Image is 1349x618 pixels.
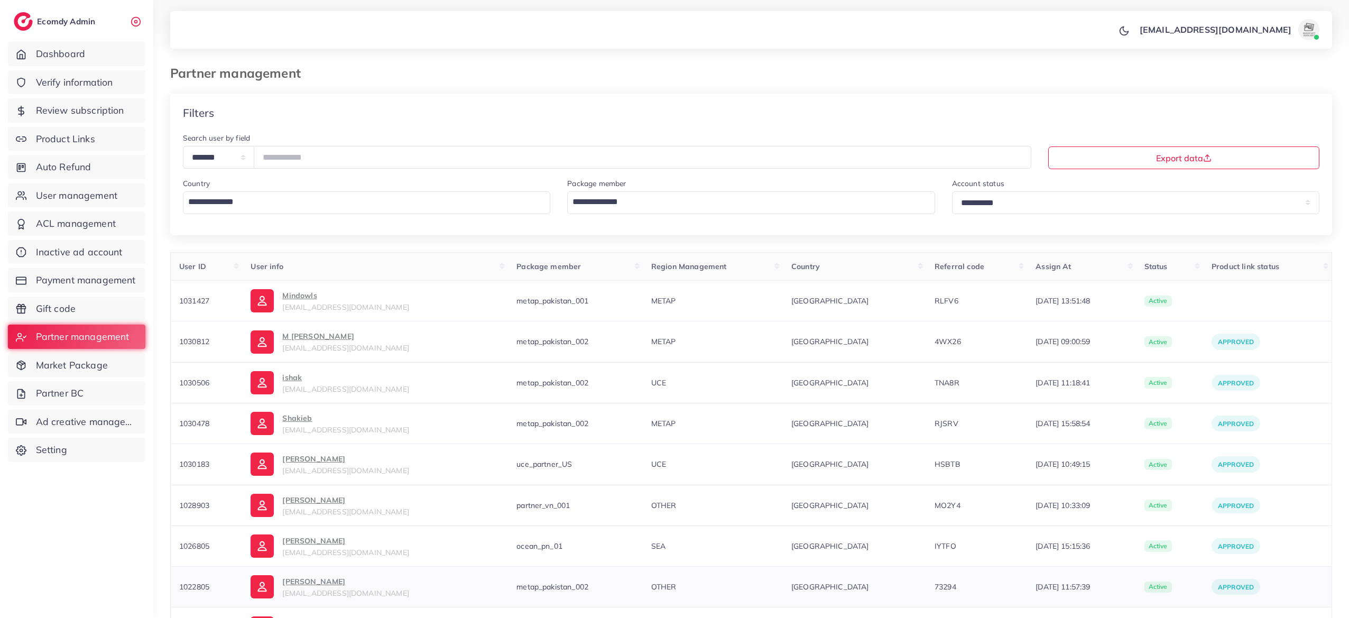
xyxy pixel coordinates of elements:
span: METAP [651,337,676,346]
a: Partner BC [8,381,145,405]
span: metap_pakistan_002 [516,582,588,592]
img: ic-user-info.36bf1079.svg [251,534,274,558]
h4: Filters [183,106,214,119]
span: Approved [1218,502,1254,510]
p: [PERSON_NAME] [282,575,409,588]
span: Partner management [36,330,130,344]
img: ic-user-info.36bf1079.svg [251,371,274,394]
span: [GEOGRAPHIC_DATA] [791,500,918,511]
span: active [1144,336,1172,348]
a: ACL management [8,211,145,236]
a: [PERSON_NAME][EMAIL_ADDRESS][DOMAIN_NAME] [251,494,500,517]
span: Country [791,262,820,271]
span: Payment management [36,273,136,287]
span: METAP [651,419,676,428]
span: OTHER [651,582,677,592]
span: 1031427 [179,296,209,306]
span: [GEOGRAPHIC_DATA] [791,541,918,551]
span: Inactive ad account [36,245,123,259]
a: Shakieb[EMAIL_ADDRESS][DOMAIN_NAME] [251,412,500,435]
img: avatar [1298,19,1319,40]
span: Ad creative management [36,415,137,429]
input: Search for option [569,193,921,211]
span: Approved [1218,338,1254,346]
span: [DATE] 13:51:48 [1036,296,1127,306]
img: ic-user-info.36bf1079.svg [251,330,274,354]
span: [EMAIL_ADDRESS][DOMAIN_NAME] [282,548,409,557]
a: User management [8,183,145,208]
span: ocean_pn_01 [516,541,562,551]
span: [DATE] 10:49:15 [1036,459,1127,469]
a: logoEcomdy Admin [14,12,98,31]
span: MO2Y4 [935,501,960,510]
span: Status [1144,262,1168,271]
span: active [1144,418,1172,429]
span: [EMAIL_ADDRESS][DOMAIN_NAME] [282,507,409,516]
span: Gift code [36,302,76,316]
a: [PERSON_NAME][EMAIL_ADDRESS][DOMAIN_NAME] [251,575,500,598]
span: 1030506 [179,378,209,388]
span: User management [36,189,117,202]
img: logo [14,12,33,31]
span: active [1144,500,1172,511]
span: 1030812 [179,337,209,346]
span: 4WX26 [935,337,961,346]
span: Approved [1218,583,1254,591]
a: Partner management [8,325,145,349]
a: Mindowls[EMAIL_ADDRESS][DOMAIN_NAME] [251,289,500,312]
span: Dashboard [36,47,85,61]
span: [EMAIL_ADDRESS][DOMAIN_NAME] [282,466,409,475]
span: 1028903 [179,501,209,510]
label: Account status [952,178,1004,189]
img: ic-user-info.36bf1079.svg [251,412,274,435]
span: UCE [651,459,666,469]
label: Search user by field [183,133,250,143]
span: active [1144,540,1172,552]
span: Market Package [36,358,108,372]
span: HSBTB [935,459,960,469]
a: ishak[EMAIL_ADDRESS][DOMAIN_NAME] [251,371,500,394]
span: RJSRV [935,419,958,428]
span: METAP [651,296,676,306]
p: ishak [282,371,409,384]
img: ic-user-info.36bf1079.svg [251,289,274,312]
a: [PERSON_NAME][EMAIL_ADDRESS][DOMAIN_NAME] [251,453,500,476]
a: Auto Refund [8,155,145,179]
img: ic-user-info.36bf1079.svg [251,494,274,517]
span: Assign At [1036,262,1071,271]
span: 1026805 [179,541,209,551]
span: ACL management [36,217,116,230]
span: [EMAIL_ADDRESS][DOMAIN_NAME] [282,384,409,394]
button: Export data [1048,146,1320,169]
span: Partner BC [36,386,84,400]
span: Package member [516,262,581,271]
span: Setting [36,443,67,457]
div: Search for option [567,191,935,214]
span: [GEOGRAPHIC_DATA] [791,377,918,388]
span: IYTFO [935,541,956,551]
div: Search for option [183,191,550,214]
a: Inactive ad account [8,240,145,264]
span: [DATE] 15:58:54 [1036,418,1127,429]
span: [EMAIL_ADDRESS][DOMAIN_NAME] [282,588,409,598]
span: active [1144,377,1172,389]
span: metap_pakistan_002 [516,337,588,346]
span: User ID [179,262,206,271]
p: [PERSON_NAME] [282,453,409,465]
span: UCE [651,378,666,388]
h2: Ecomdy Admin [37,16,98,26]
span: Referral code [935,262,984,271]
input: Search for option [184,193,537,211]
span: [GEOGRAPHIC_DATA] [791,296,918,306]
span: 1022805 [179,582,209,592]
span: Auto Refund [36,160,91,174]
span: [GEOGRAPHIC_DATA] [791,582,918,592]
span: active [1144,296,1172,307]
a: Verify information [8,70,145,95]
label: Country [183,178,210,189]
span: Verify information [36,76,113,89]
span: User info [251,262,283,271]
span: Approved [1218,379,1254,387]
span: 1030183 [179,459,209,469]
a: Market Package [8,353,145,377]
